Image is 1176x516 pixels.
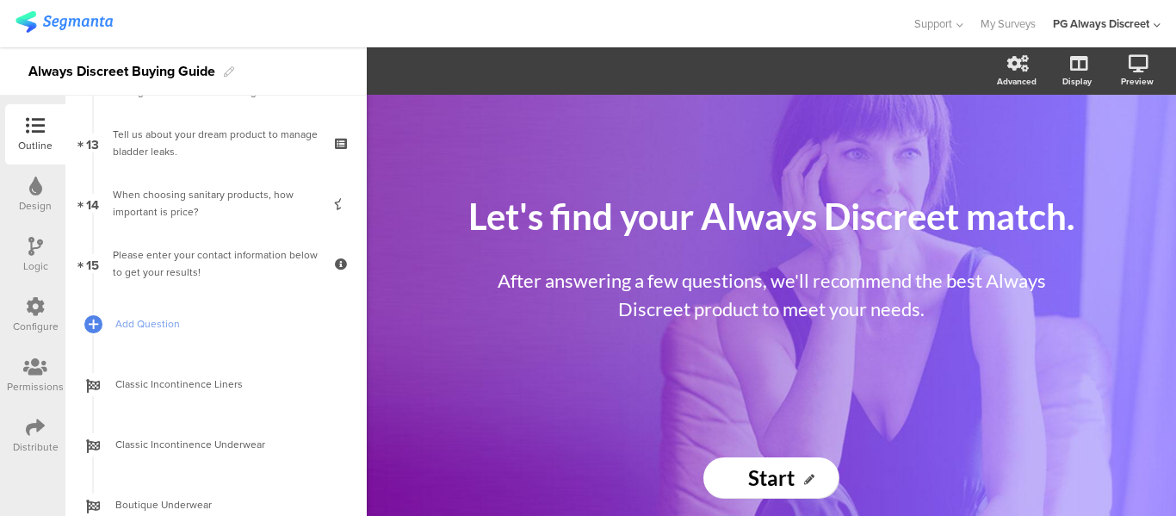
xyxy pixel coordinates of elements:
div: Preview [1121,75,1154,88]
span: Classic Incontinence Underwear [115,436,336,453]
div: Display [1062,75,1092,88]
span: Boutique Underwear [115,496,336,513]
div: Configure [13,319,59,334]
span: 13 [86,134,99,152]
div: Design [19,198,52,214]
span: 14 [86,194,99,213]
div: Distribute [13,439,59,455]
a: Classic Incontinence Liners [70,354,362,414]
div: PG Always Discreet [1053,16,1149,32]
a: 14 When choosing sanitary products, how important is price? [70,173,362,233]
a: 13 Tell us about your dream product to manage bladder leaks. [70,113,362,173]
div: Outline [18,138,53,153]
div: Logic [23,258,48,274]
img: segmanta logo [15,11,113,33]
div: Permissions [7,379,64,395]
span: Support [914,16,952,32]
div: Always Discreet Buying Guide [28,58,215,85]
div: When choosing sanitary products, how important is price? [113,186,319,221]
input: Start [703,457,839,499]
div: Advanced [997,75,1037,88]
span: Classic Incontinence Liners [115,376,336,393]
span: Let's find your Always Discreet match. [468,195,1074,238]
div: Tell us about your dream product to manage bladder leaks. [113,126,319,160]
div: Please enter your contact information below to get your results! [113,246,319,281]
span: 15 [86,254,99,273]
a: Classic Incontinence Underwear [70,414,362,475]
a: 15 Please enter your contact information below to get your results! [70,233,362,294]
span: Add Question [115,315,336,333]
p: After answering a few questions, we'll recommend the best Always Discreet product to meet your ne... [470,266,1073,323]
